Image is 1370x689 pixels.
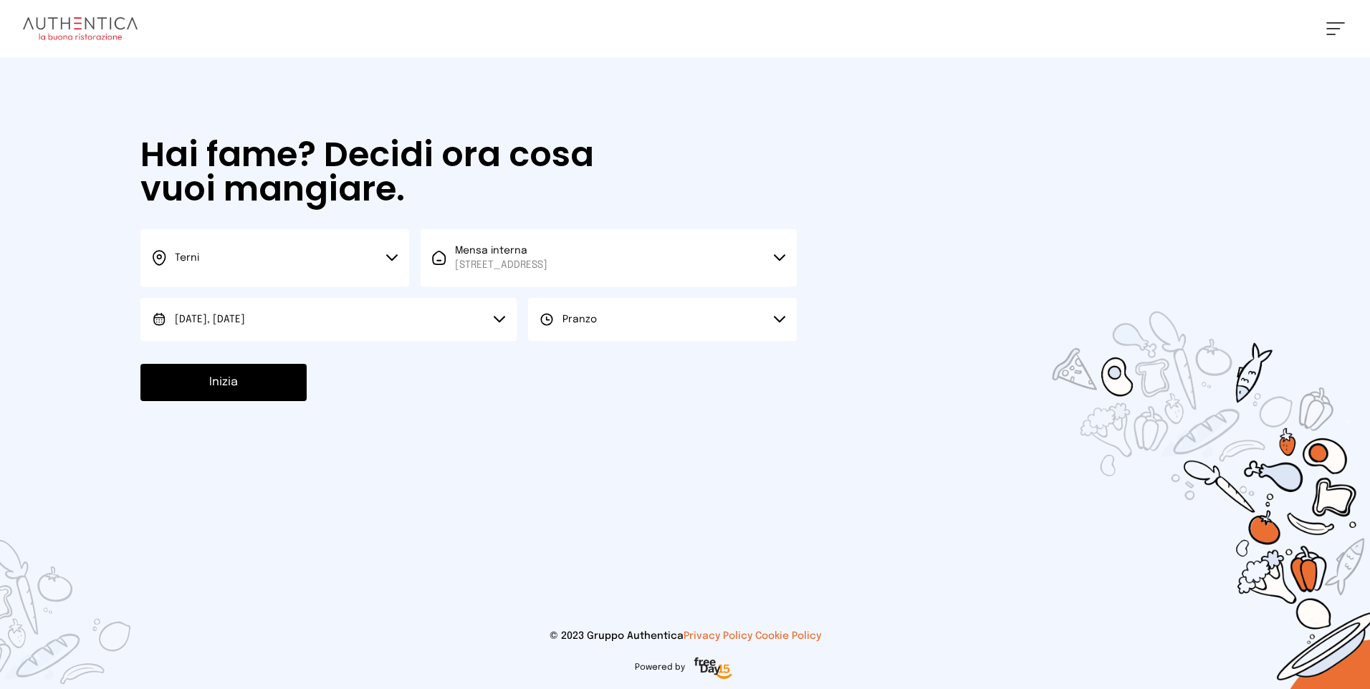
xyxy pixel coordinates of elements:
button: Inizia [140,364,307,401]
span: Powered by [635,662,685,673]
button: Pranzo [528,298,797,341]
img: logo.8f33a47.png [23,17,138,40]
h1: Hai fame? Decidi ora cosa vuoi mangiare. [140,138,633,206]
button: [DATE], [DATE] [140,298,517,341]
button: Terni [140,229,409,286]
button: Mensa interna[STREET_ADDRESS] [421,229,797,286]
img: logo-freeday.3e08031.png [691,655,736,683]
a: Cookie Policy [755,631,821,641]
a: Privacy Policy [684,631,752,641]
span: [DATE], [DATE] [175,314,245,324]
span: [STREET_ADDRESS] [455,258,547,272]
span: Mensa interna [455,244,547,272]
span: Pranzo [562,314,597,324]
p: © 2023 Gruppo Authentica [23,629,1347,643]
img: sticker-selezione-mensa.70a28f7.png [969,229,1370,689]
span: Terni [175,253,199,263]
